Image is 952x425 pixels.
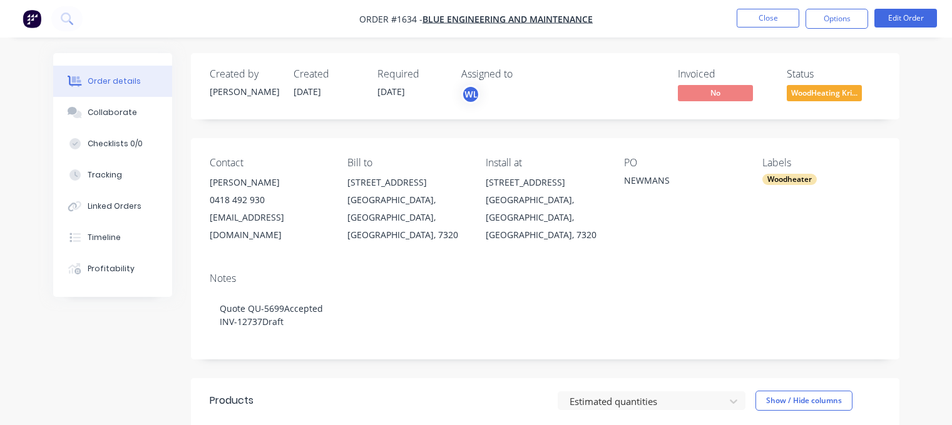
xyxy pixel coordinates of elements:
[347,157,466,169] div: Bill to
[210,209,328,244] div: [EMAIL_ADDRESS][DOMAIN_NAME]
[294,86,321,97] span: [DATE]
[294,68,362,80] div: Created
[88,169,122,181] div: Tracking
[762,157,881,169] div: Labels
[377,68,446,80] div: Required
[88,263,135,274] div: Profitability
[347,174,466,244] div: [STREET_ADDRESS][GEOGRAPHIC_DATA], [GEOGRAPHIC_DATA], [GEOGRAPHIC_DATA], 7320
[53,97,172,128] button: Collaborate
[624,157,742,169] div: PO
[210,393,253,408] div: Products
[53,253,172,284] button: Profitability
[347,174,466,191] div: [STREET_ADDRESS]
[88,201,141,212] div: Linked Orders
[210,68,279,80] div: Created by
[678,68,772,80] div: Invoiced
[53,159,172,191] button: Tracking
[377,86,405,97] span: [DATE]
[486,157,604,169] div: Install at
[874,9,937,27] button: Edit Order
[53,66,172,97] button: Order details
[210,157,328,169] div: Contact
[806,9,868,29] button: Options
[422,13,593,25] a: Blue Engineering and Maintenance
[210,174,328,191] div: [PERSON_NAME]
[53,222,172,253] button: Timeline
[787,85,862,101] span: WoodHeating Kri...
[210,289,881,341] div: Quote QU-5699Accepted INV-12737Draft
[461,68,586,80] div: Assigned to
[53,191,172,222] button: Linked Orders
[359,13,422,25] span: Order #1634 -
[787,85,862,104] button: WoodHeating Kri...
[755,391,852,411] button: Show / Hide columns
[210,272,881,284] div: Notes
[210,191,328,209] div: 0418 492 930
[210,85,279,98] div: [PERSON_NAME]
[624,174,742,191] div: NEWMANS
[210,174,328,244] div: [PERSON_NAME]0418 492 930[EMAIL_ADDRESS][DOMAIN_NAME]
[23,9,41,28] img: Factory
[737,9,799,27] button: Close
[486,191,604,244] div: [GEOGRAPHIC_DATA], [GEOGRAPHIC_DATA], [GEOGRAPHIC_DATA], 7320
[88,107,137,118] div: Collaborate
[88,138,143,149] div: Checklists 0/0
[347,191,466,244] div: [GEOGRAPHIC_DATA], [GEOGRAPHIC_DATA], [GEOGRAPHIC_DATA], 7320
[787,68,881,80] div: Status
[88,232,121,243] div: Timeline
[678,85,753,101] span: No
[88,76,141,87] div: Order details
[461,85,480,104] button: WL
[762,174,817,185] div: Woodheater
[486,174,604,244] div: [STREET_ADDRESS][GEOGRAPHIC_DATA], [GEOGRAPHIC_DATA], [GEOGRAPHIC_DATA], 7320
[486,174,604,191] div: [STREET_ADDRESS]
[53,128,172,159] button: Checklists 0/0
